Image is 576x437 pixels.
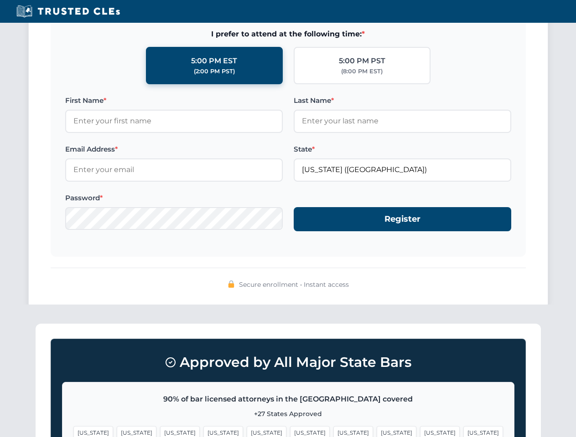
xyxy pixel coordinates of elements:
[14,5,123,18] img: Trusted CLEs
[65,193,283,203] label: Password
[294,207,511,231] button: Register
[191,55,237,67] div: 5:00 PM EST
[65,158,283,181] input: Enter your email
[239,279,349,290] span: Secure enrollment • Instant access
[65,110,283,132] input: Enter your first name
[194,67,235,76] div: (2:00 PM PST)
[339,55,385,67] div: 5:00 PM PST
[65,95,283,106] label: First Name
[228,280,235,288] img: 🔒
[73,409,503,419] p: +27 States Approved
[65,144,283,155] label: Email Address
[341,67,383,76] div: (8:00 PM EST)
[65,28,511,40] span: I prefer to attend at the following time:
[294,110,511,132] input: Enter your last name
[73,393,503,405] p: 90% of bar licensed attorneys in the [GEOGRAPHIC_DATA] covered
[294,144,511,155] label: State
[62,350,514,375] h3: Approved by All Major State Bars
[294,158,511,181] input: Florida (FL)
[294,95,511,106] label: Last Name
